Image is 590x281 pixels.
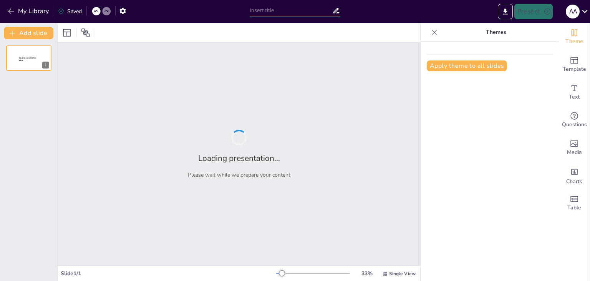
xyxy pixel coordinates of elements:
div: Saved [58,8,82,15]
div: Add charts and graphs [559,162,590,189]
div: Change the overall theme [559,23,590,51]
div: Layout [61,27,73,39]
span: Table [567,204,581,212]
div: 33 % [358,270,376,277]
p: Themes [441,23,551,42]
button: Add slide [4,27,53,39]
div: Add images, graphics, shapes or video [559,134,590,162]
button: a a [566,4,580,19]
div: Add ready made slides [559,51,590,79]
span: Theme [565,37,583,46]
span: Single View [389,271,416,277]
button: Present [514,4,553,19]
div: 1 [42,62,49,69]
button: Export to PowerPoint [498,4,513,19]
span: Text [569,93,580,101]
button: Apply theme to all slides [427,60,507,71]
p: Please wait while we prepare your content [188,171,290,179]
span: Charts [566,177,582,186]
span: Questions [562,120,587,129]
div: Get real-time input from your audience [559,106,590,134]
span: Media [567,148,582,157]
button: My Library [6,5,52,17]
h2: Loading presentation... [198,153,280,164]
span: Position [81,28,90,37]
div: a a [566,5,580,18]
input: Insert title [250,5,332,16]
div: Add text boxes [559,79,590,106]
div: 1 [6,45,51,71]
span: Template [563,65,586,74]
span: Sendsteps presentation editor [19,57,36,61]
div: Slide 1 / 1 [61,270,276,277]
div: Add a table [559,189,590,217]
